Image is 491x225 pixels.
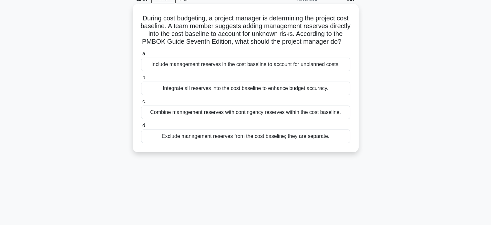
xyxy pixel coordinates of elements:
h5: During cost budgeting, a project manager is determining the project cost baseline. A team member ... [140,14,351,46]
span: d. [142,123,147,128]
span: c. [142,99,146,104]
span: a. [142,51,147,56]
div: Include management reserves in the cost baseline to account for unplanned costs. [141,58,350,71]
span: b. [142,75,147,80]
div: Integrate all reserves into the cost baseline to enhance budget accuracy. [141,82,350,95]
div: Combine management reserves with contingency reserves within the cost baseline. [141,106,350,119]
div: Exclude management reserves from the cost baseline; they are separate. [141,129,350,143]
